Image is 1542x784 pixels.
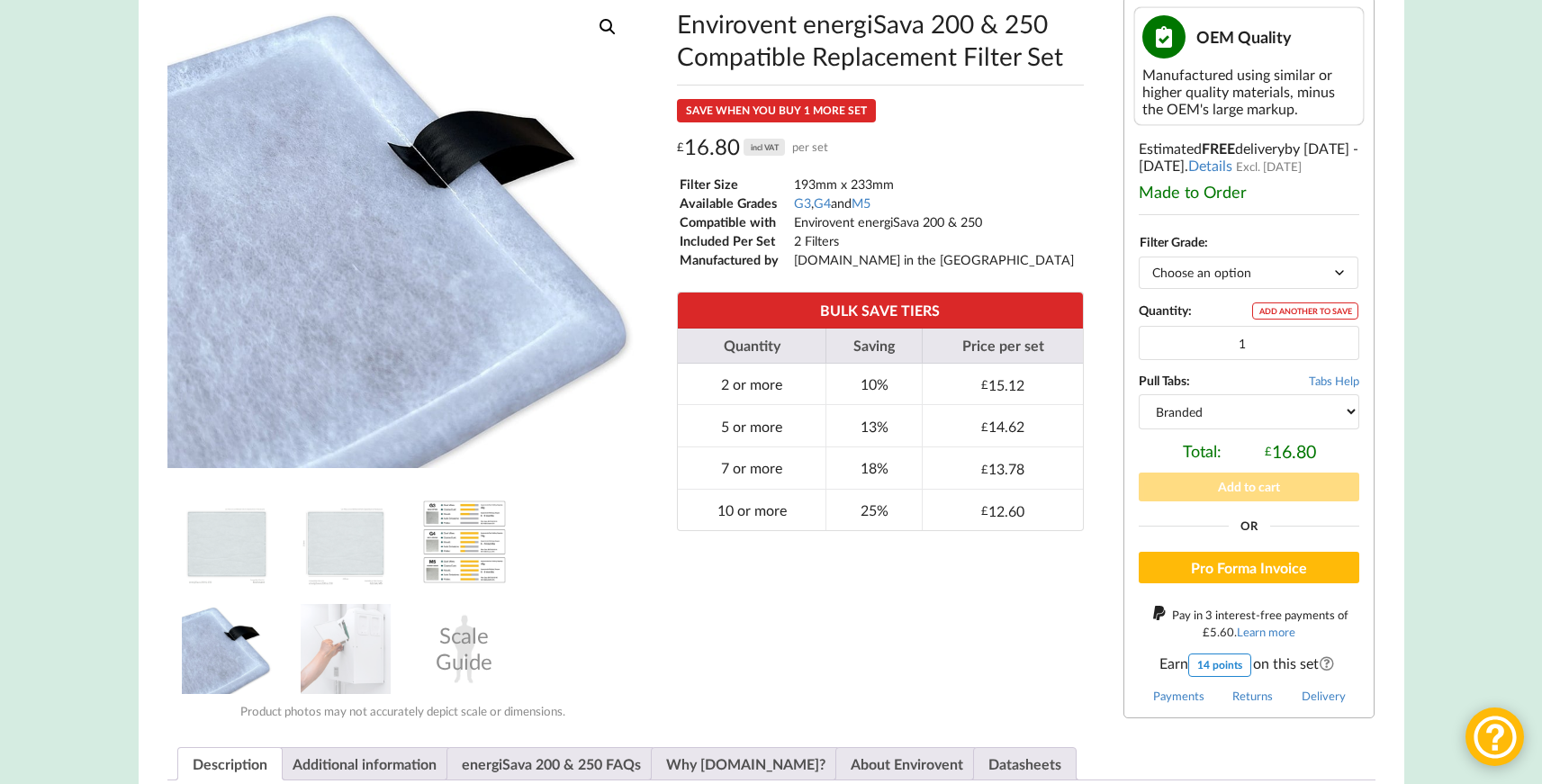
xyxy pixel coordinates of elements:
[678,329,826,364] th: Quantity
[1309,374,1359,388] span: Tabs Help
[793,213,1075,230] td: Envirovent energiSava 200 & 250
[677,133,829,161] div: 16.80
[1265,444,1272,458] span: £
[793,232,1075,249] td: 2 Filters
[182,497,272,587] img: Envirovent energiSava 200 & 250 Compatible MVHR Filter Replacement Set from MVHR.shop
[301,497,391,587] img: Envirovent energiSava 200 & 250 Compatible MVHR Filter Replacement Set from MVHR.shop
[794,195,811,211] a: G3
[1139,473,1359,500] button: Add to cart
[1139,552,1359,584] button: Pro Forma Invoice
[981,377,988,392] span: £
[981,502,1024,519] div: 12.60
[677,7,1084,72] h1: Envirovent energiSava 200 & 250 Compatible Replacement Filter Set
[1203,625,1210,639] span: £
[981,418,1024,435] div: 14.62
[981,376,1024,393] div: 15.12
[1142,66,1356,117] div: Manufactured using similar or higher quality materials, minus the OEM's large markup.
[1202,140,1235,157] b: FREE
[1139,182,1359,202] div: Made to Order
[793,251,1075,268] td: [DOMAIN_NAME] in the [GEOGRAPHIC_DATA]
[1139,653,1359,677] span: Earn on this set
[1203,625,1234,639] div: 5.60
[1196,27,1292,47] span: OEM Quality
[825,364,922,405] td: 10%
[419,497,509,587] img: A Table showing a comparison between G3, G4 and M5 for MVHR Filters and their efficiency at captu...
[1172,608,1348,639] span: Pay in 3 interest-free payments of .
[679,232,791,249] td: Included Per Set
[1236,159,1302,174] span: Excl. [DATE]
[981,419,988,434] span: £
[678,404,826,446] td: 5 or more
[1183,441,1222,462] span: Total:
[462,748,641,779] a: energiSava 200 & 250 FAQs
[981,503,988,518] span: £
[981,462,988,476] span: £
[419,604,509,694] div: Scale Guide
[666,748,825,779] a: Why [DOMAIN_NAME]?
[679,213,791,230] td: Compatible with
[1153,689,1204,703] a: Payments
[1140,234,1204,249] label: Filter Grade
[922,329,1083,364] th: Price per set
[1188,653,1251,677] div: 14 points
[825,404,922,446] td: 13%
[679,251,791,268] td: Manufactured by
[1139,373,1190,388] b: Pull Tabs:
[825,329,922,364] th: Saving
[852,195,870,211] a: M5
[301,604,391,694] img: Installing an MVHR Filter
[793,194,1075,212] td: , and
[678,446,826,489] td: 7 or more
[814,195,831,211] a: G4
[1265,441,1316,462] div: 16.80
[825,446,922,489] td: 18%
[981,460,1024,477] div: 13.78
[1139,326,1359,360] input: Product quantity
[1237,625,1295,639] a: Learn more
[1232,689,1273,703] a: Returns
[678,364,826,405] td: 2 or more
[988,748,1061,779] a: Datasheets
[792,133,828,161] span: per set
[744,139,785,156] div: incl VAT
[679,194,791,212] td: Available Grades
[677,99,876,122] div: SAVE WHEN YOU BUY 1 MORE SET
[1139,140,1358,174] span: by [DATE] - [DATE]
[793,176,1075,193] td: 193mm x 233mm
[825,489,922,531] td: 25%
[679,176,791,193] td: Filter Size
[1252,302,1358,320] div: ADD ANOTHER TO SAVE
[1139,520,1359,532] div: Or
[193,748,267,779] a: Description
[1188,157,1232,174] a: Details
[167,704,638,718] div: Product photos may not accurately depict scale or dimensions.
[677,133,684,161] span: £
[1302,689,1346,703] a: Delivery
[851,748,963,779] a: About Envirovent
[182,604,272,694] img: MVHR Filter with a Black Tag
[678,489,826,531] td: 10 or more
[293,748,437,779] a: Additional information
[591,11,624,43] a: View full-screen image gallery
[678,293,1083,328] th: BULK SAVE TIERS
